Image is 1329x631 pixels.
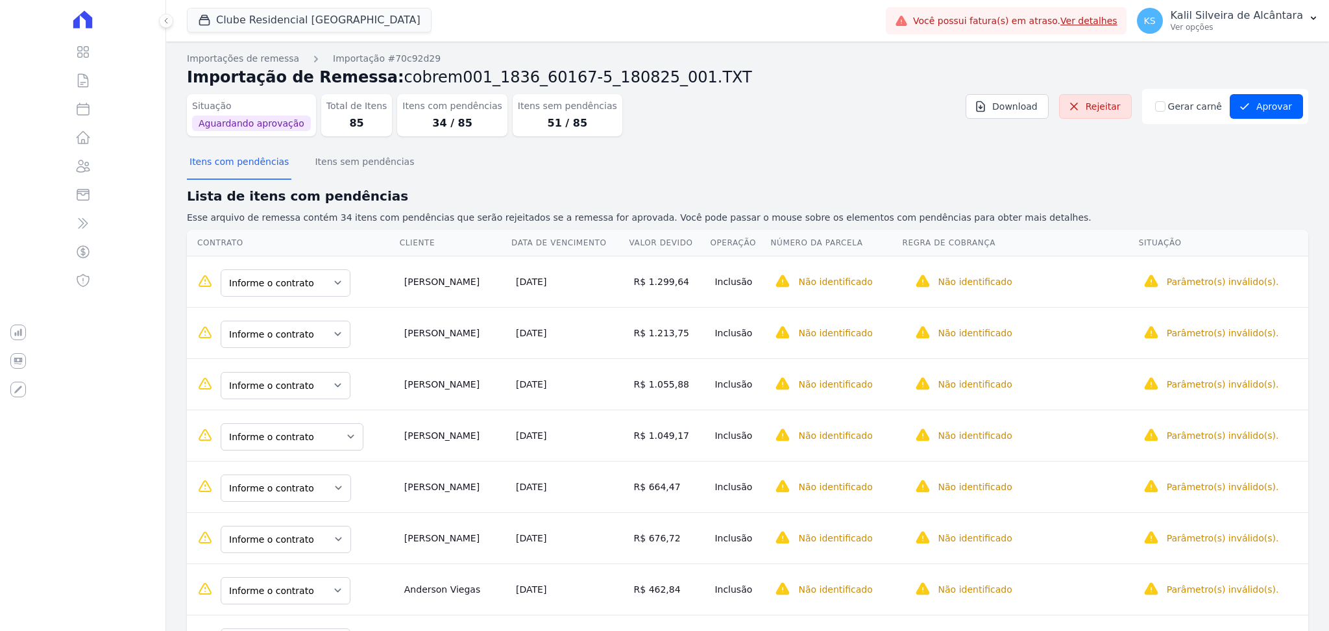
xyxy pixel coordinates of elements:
td: R$ 1.299,64 [629,256,710,307]
button: Itens com pendências [187,146,291,180]
p: Parâmetro(s) inválido(s). [1167,532,1279,545]
td: [DATE] [511,410,629,461]
p: Não identificado [798,480,872,493]
th: Operação [709,230,770,256]
td: [DATE] [511,512,629,563]
span: Aguardando aprovação [192,116,311,131]
td: Inclusão [709,461,770,512]
td: Inclusão [709,563,770,615]
p: Não identificado [798,429,872,442]
nav: Breadcrumb [187,52,1308,66]
td: [PERSON_NAME] [399,256,511,307]
dd: 34 / 85 [402,116,502,131]
p: Parâmetro(s) inválido(s). [1167,480,1279,493]
p: Não identificado [938,532,1012,545]
dt: Situação [192,99,311,113]
span: KS [1144,16,1156,25]
td: [PERSON_NAME] [399,512,511,563]
td: [PERSON_NAME] [399,410,511,461]
td: R$ 1.213,75 [629,307,710,358]
th: Situação [1138,230,1308,256]
p: Não identificado [938,378,1012,391]
button: KS Kalil Silveira de Alcântara Ver opções [1127,3,1329,39]
label: Gerar carnê [1168,100,1222,114]
dt: Itens com pendências [402,99,502,113]
button: Itens sem pendências [312,146,417,180]
p: Parâmetro(s) inválido(s). [1167,583,1279,596]
a: Importações de remessa [187,52,299,66]
dt: Total de Itens [326,99,387,113]
p: Não identificado [938,480,1012,493]
p: Parâmetro(s) inválido(s). [1167,275,1279,288]
td: [PERSON_NAME] [399,358,511,410]
td: R$ 1.055,88 [629,358,710,410]
td: Inclusão [709,256,770,307]
p: Não identificado [938,429,1012,442]
p: Parâmetro(s) inválido(s). [1167,429,1279,442]
p: Não identificado [798,327,872,340]
p: Não identificado [798,583,872,596]
th: Valor devido [629,230,710,256]
p: Kalil Silveira de Alcântara [1171,9,1303,22]
p: Parâmetro(s) inválido(s). [1167,378,1279,391]
a: Download [966,94,1049,119]
button: Clube Residencial [GEOGRAPHIC_DATA] [187,8,432,32]
p: Não identificado [798,275,872,288]
dd: 85 [326,116,387,131]
td: R$ 664,47 [629,461,710,512]
p: Não identificado [938,275,1012,288]
td: R$ 1.049,17 [629,410,710,461]
td: [DATE] [511,358,629,410]
span: cobrem001_1836_60167-5_180825_001.TXT [404,68,752,86]
p: Não identificado [938,327,1012,340]
td: [DATE] [511,461,629,512]
dt: Itens sem pendências [518,99,617,113]
p: Ver opções [1171,22,1303,32]
p: Não identificado [938,583,1012,596]
td: Inclusão [709,358,770,410]
td: Inclusão [709,307,770,358]
td: R$ 462,84 [629,563,710,615]
td: Inclusão [709,512,770,563]
h2: Importação de Remessa: [187,66,1308,89]
td: [DATE] [511,256,629,307]
p: Não identificado [798,378,872,391]
p: Não identificado [798,532,872,545]
span: Você possui fatura(s) em atraso. [913,14,1117,28]
td: Inclusão [709,410,770,461]
th: Cliente [399,230,511,256]
th: Contrato [187,230,399,256]
td: [DATE] [511,307,629,358]
a: Ver detalhes [1060,16,1117,26]
p: Parâmetro(s) inválido(s). [1167,327,1279,340]
p: Esse arquivo de remessa contém 34 itens com pendências que serão rejeitados se a remessa for apro... [187,211,1308,225]
dd: 51 / 85 [518,116,617,131]
td: Anderson Viegas [399,563,511,615]
h2: Lista de itens com pendências [187,186,1308,206]
td: [DATE] [511,563,629,615]
th: Número da Parcela [770,230,901,256]
th: Data de Vencimento [511,230,629,256]
td: [PERSON_NAME] [399,307,511,358]
td: [PERSON_NAME] [399,461,511,512]
a: Importação #70c92d29 [333,52,441,66]
td: R$ 676,72 [629,512,710,563]
th: Regra de Cobrança [902,230,1138,256]
a: Rejeitar [1059,94,1132,119]
button: Aprovar [1230,94,1303,119]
